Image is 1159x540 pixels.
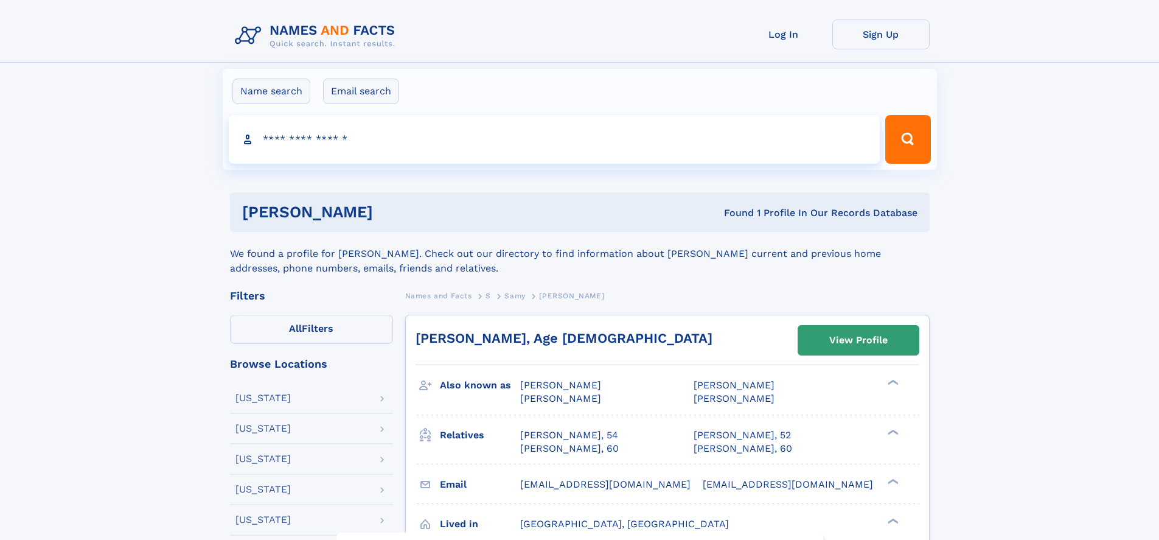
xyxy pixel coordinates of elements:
[885,477,899,485] div: ❯
[694,393,774,404] span: [PERSON_NAME]
[735,19,832,49] a: Log In
[289,323,302,334] span: All
[230,359,393,370] div: Browse Locations
[232,79,310,104] label: Name search
[486,292,491,300] span: S
[885,517,899,525] div: ❯
[520,442,619,455] a: [PERSON_NAME], 60
[520,393,601,404] span: [PERSON_NAME]
[504,288,525,303] a: Samy
[548,206,917,220] div: Found 1 Profile In Our Records Database
[520,479,691,490] span: [EMAIL_ADDRESS][DOMAIN_NAME]
[230,232,930,276] div: We found a profile for [PERSON_NAME]. Check out our directory to find information about [PERSON_N...
[885,115,930,164] button: Search Button
[230,290,393,301] div: Filters
[230,315,393,344] label: Filters
[798,326,919,355] a: View Profile
[440,375,520,396] h3: Also known as
[235,515,291,525] div: [US_STATE]
[235,393,291,403] div: [US_STATE]
[694,379,774,391] span: [PERSON_NAME]
[885,428,899,436] div: ❯
[694,442,792,455] a: [PERSON_NAME], 60
[230,19,405,52] img: Logo Names and Facts
[405,288,472,303] a: Names and Facts
[885,379,899,387] div: ❯
[520,518,729,530] span: [GEOGRAPHIC_DATA], [GEOGRAPHIC_DATA]
[829,326,888,354] div: View Profile
[235,454,291,464] div: [US_STATE]
[229,115,880,164] input: search input
[520,379,601,391] span: [PERSON_NAME]
[504,292,525,300] span: Samy
[486,288,491,303] a: S
[703,479,873,490] span: [EMAIL_ADDRESS][DOMAIN_NAME]
[235,424,291,433] div: [US_STATE]
[539,292,604,300] span: [PERSON_NAME]
[416,331,712,346] a: [PERSON_NAME], Age [DEMOGRAPHIC_DATA]
[440,425,520,446] h3: Relatives
[520,429,618,442] a: [PERSON_NAME], 54
[694,429,791,442] a: [PERSON_NAME], 52
[440,514,520,535] h3: Lived in
[242,205,549,220] h1: [PERSON_NAME]
[832,19,930,49] a: Sign Up
[440,474,520,495] h3: Email
[323,79,399,104] label: Email search
[235,485,291,494] div: [US_STATE]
